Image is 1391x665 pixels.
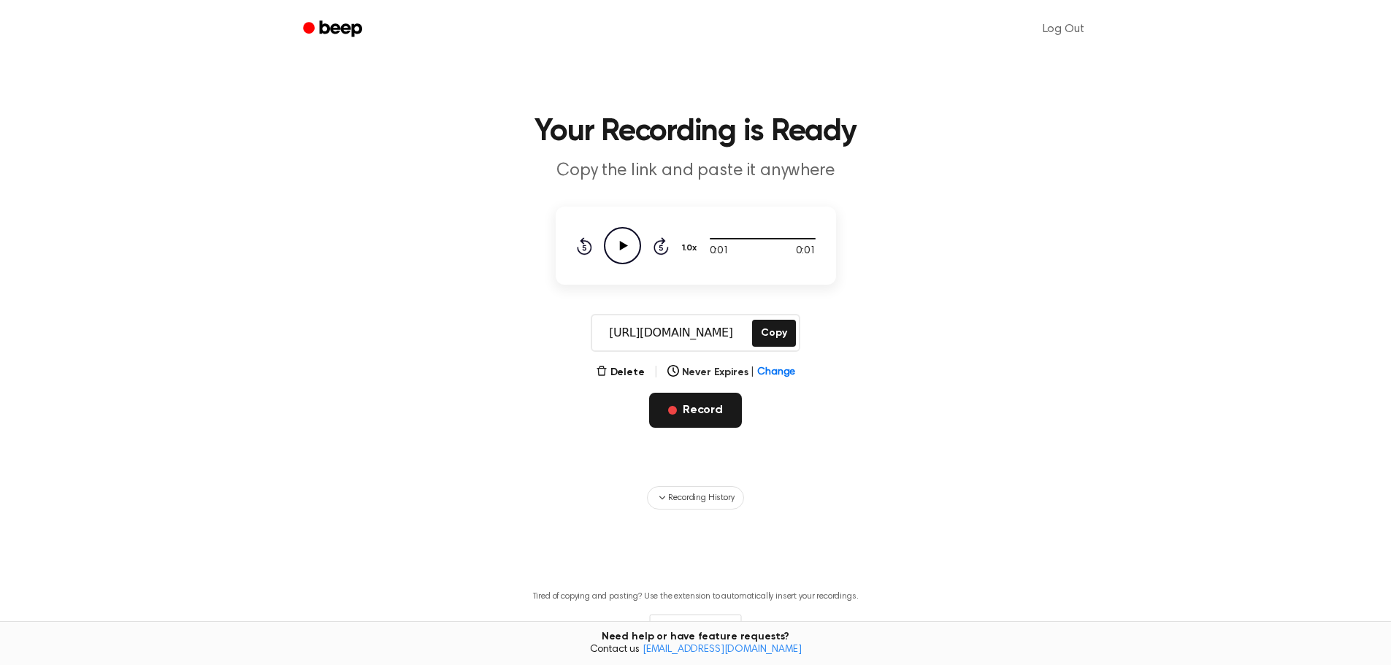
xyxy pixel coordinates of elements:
span: | [751,365,754,380]
a: Beep [293,15,375,44]
button: Recording History [647,486,743,510]
span: Recording History [668,491,734,504]
span: Contact us [9,644,1382,657]
span: | [654,364,659,381]
button: Copy [752,320,795,347]
button: 1.0x [681,236,702,261]
p: Copy the link and paste it anywhere [415,159,976,183]
h1: Your Recording is Ready [322,117,1070,147]
p: Tired of copying and pasting? Use the extension to automatically insert your recordings. [533,591,859,602]
a: Log Out [1028,12,1099,47]
a: [EMAIL_ADDRESS][DOMAIN_NAME] [643,645,802,655]
span: 0:01 [796,244,815,259]
span: Change [757,365,795,380]
button: Record [649,393,742,428]
span: 0:01 [710,244,729,259]
button: Delete [596,365,645,380]
button: Never Expires|Change [667,365,796,380]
